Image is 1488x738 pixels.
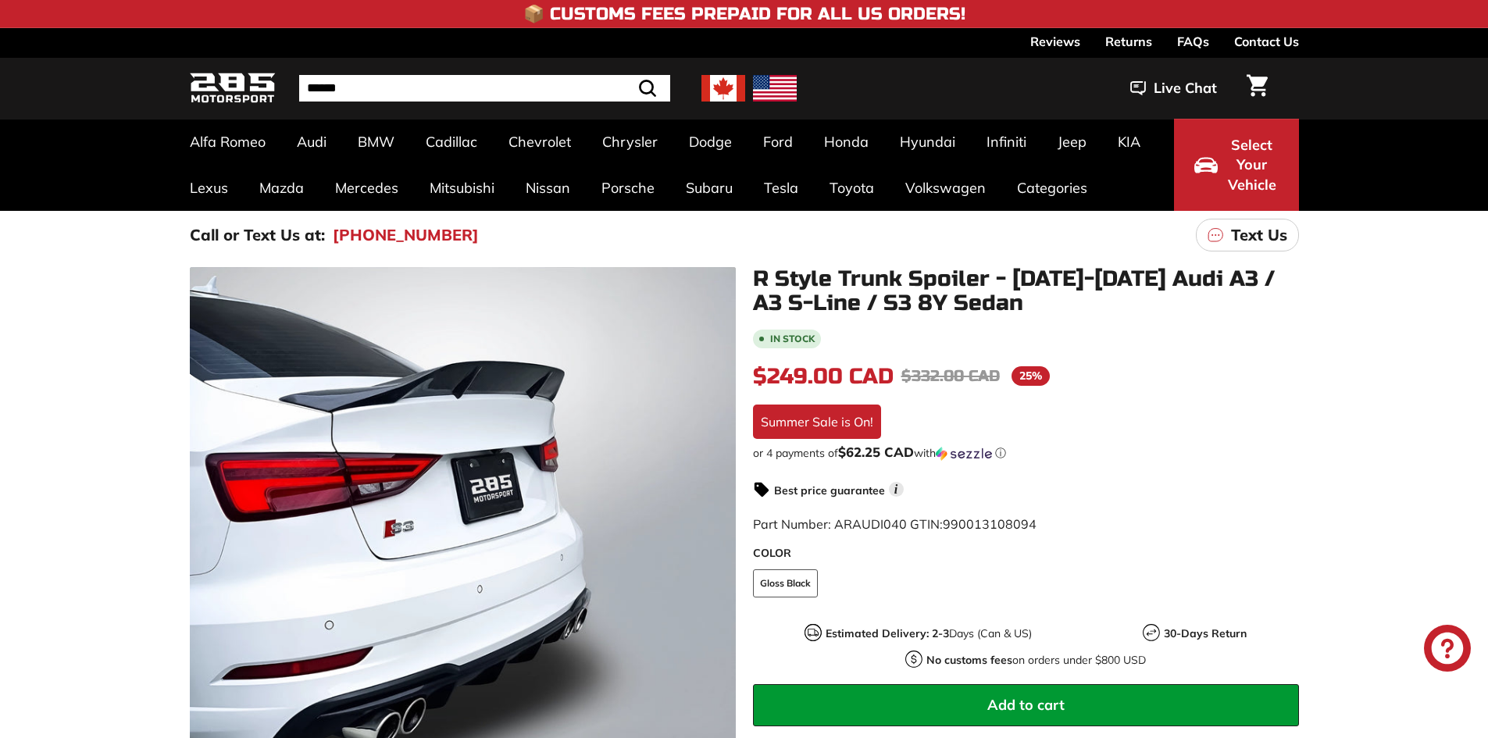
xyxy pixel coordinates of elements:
button: Add to cart [753,684,1299,726]
p: on orders under $800 USD [926,652,1146,668]
a: Chrysler [587,119,673,165]
a: Text Us [1196,219,1299,251]
a: FAQs [1177,28,1209,55]
a: Cart [1237,62,1277,115]
a: Toyota [814,165,890,211]
div: or 4 payments of with [753,445,1299,461]
div: Summer Sale is On! [753,405,881,439]
strong: Estimated Delivery: 2-3 [826,626,949,640]
a: Mercedes [319,165,414,211]
strong: No customs fees [926,653,1012,667]
h4: 📦 Customs Fees Prepaid for All US Orders! [523,5,965,23]
b: In stock [770,334,815,344]
a: Jeep [1042,119,1102,165]
button: Select Your Vehicle [1174,119,1299,211]
a: Contact Us [1234,28,1299,55]
p: Text Us [1231,223,1287,247]
a: Mitsubishi [414,165,510,211]
inbox-online-store-chat: Shopify online store chat [1419,625,1476,676]
img: Logo_285_Motorsport_areodynamics_components [190,70,276,107]
a: Alfa Romeo [174,119,281,165]
strong: 30-Days Return [1164,626,1247,640]
a: Ford [748,119,808,165]
img: Sezzle [936,447,992,461]
a: Cadillac [410,119,493,165]
span: $62.25 CAD [838,444,914,460]
input: Search [299,75,670,102]
span: i [889,482,904,497]
a: Hyundai [884,119,971,165]
span: Select Your Vehicle [1226,135,1279,195]
p: Days (Can & US) [826,626,1032,642]
h1: R Style Trunk Spoiler - [DATE]-[DATE] Audi A3 / A3 S-Line / S3 8Y Sedan [753,267,1299,316]
a: Dodge [673,119,748,165]
p: Call or Text Us at: [190,223,325,247]
a: Porsche [586,165,670,211]
a: Returns [1105,28,1152,55]
span: Add to cart [987,696,1065,714]
a: BMW [342,119,410,165]
a: Subaru [670,165,748,211]
a: [PHONE_NUMBER] [333,223,479,247]
div: or 4 payments of$62.25 CADwithSezzle Click to learn more about Sezzle [753,445,1299,461]
span: 25% [1012,366,1050,386]
span: Part Number: ARAUDI040 GTIN: [753,516,1037,532]
a: Lexus [174,165,244,211]
span: $249.00 CAD [753,363,894,390]
a: Categories [1001,165,1103,211]
a: KIA [1102,119,1156,165]
a: Volkswagen [890,165,1001,211]
button: Live Chat [1110,69,1237,108]
a: Mazda [244,165,319,211]
a: Chevrolet [493,119,587,165]
span: $332.00 CAD [901,366,1000,386]
a: Infiniti [971,119,1042,165]
label: COLOR [753,545,1299,562]
a: Reviews [1030,28,1080,55]
span: Live Chat [1154,78,1217,98]
span: 990013108094 [943,516,1037,532]
a: Nissan [510,165,586,211]
a: Tesla [748,165,814,211]
a: Honda [808,119,884,165]
a: Audi [281,119,342,165]
strong: Best price guarantee [774,483,885,497]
